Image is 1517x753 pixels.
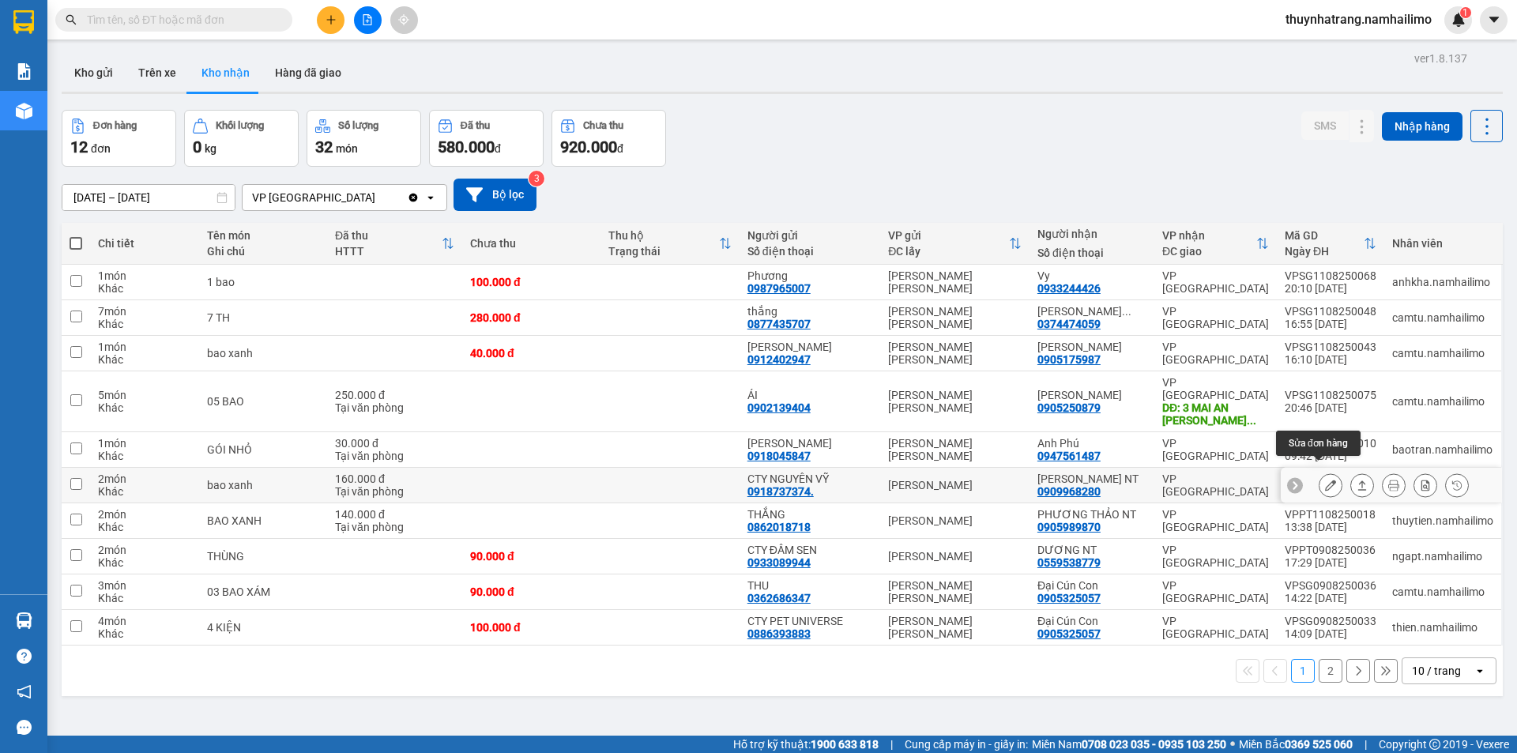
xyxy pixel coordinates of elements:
[335,245,442,258] div: HTTT
[888,437,1022,462] div: [PERSON_NAME] [PERSON_NAME]
[1162,437,1269,462] div: VP [GEOGRAPHIC_DATA]
[747,450,811,462] div: 0918045847
[888,514,1022,527] div: [PERSON_NAME]
[17,649,32,664] span: question-circle
[1037,615,1146,627] div: Đại Cún Con
[1392,311,1493,324] div: camtu.namhailimo
[747,521,811,533] div: 0862018718
[1285,269,1376,282] div: VPSG1108250068
[1037,318,1101,330] div: 0374474059
[1392,550,1493,563] div: ngapt.namhailimo
[98,627,190,640] div: Khác
[429,110,544,167] button: Đã thu580.000đ
[1037,228,1146,240] div: Người nhận
[747,592,811,604] div: 0362686347
[880,223,1030,265] th: Toggle SortBy
[98,269,190,282] div: 1 món
[888,305,1022,330] div: [PERSON_NAME] [PERSON_NAME]
[317,6,344,34] button: plus
[335,473,454,485] div: 160.000 đ
[1162,269,1269,295] div: VP [GEOGRAPHIC_DATA]
[1285,738,1353,751] strong: 0369 525 060
[1276,431,1361,456] div: Sửa đơn hàng
[98,508,190,521] div: 2 món
[1285,508,1376,521] div: VPPT1108250018
[98,389,190,401] div: 5 món
[1162,401,1269,427] div: DĐ: 3 MAI AN TIÊM - VĨNH PHƯỚC
[17,720,32,735] span: message
[888,229,1009,242] div: VP gửi
[207,585,319,598] div: 03 BAO XÁM
[98,237,190,250] div: Chi tiết
[335,229,442,242] div: Đã thu
[207,347,319,360] div: bao xanh
[93,120,137,131] div: Đơn hàng
[600,223,739,265] th: Toggle SortBy
[207,443,319,456] div: GÓI NHỎ
[1319,659,1342,683] button: 2
[495,142,501,155] span: đ
[216,120,264,131] div: Khối lượng
[608,245,718,258] div: Trạng thái
[1037,247,1146,259] div: Số điện thoại
[1285,341,1376,353] div: VPSG1108250043
[747,544,873,556] div: CTY ĐẦM SEN
[354,6,382,34] button: file-add
[1462,7,1468,18] span: 1
[70,137,88,156] span: 12
[207,311,319,324] div: 7 TH
[335,521,454,533] div: Tại văn phòng
[98,282,190,295] div: Khác
[1162,376,1269,401] div: VP [GEOGRAPHIC_DATA]
[1162,229,1256,242] div: VP nhận
[1285,592,1376,604] div: 14:22 [DATE]
[470,311,593,324] div: 280.000 đ
[1474,665,1486,677] svg: open
[583,120,623,131] div: Chưa thu
[1037,627,1101,640] div: 0905325057
[1037,485,1101,498] div: 0909968280
[1032,736,1226,753] span: Miền Nam
[1162,341,1269,366] div: VP [GEOGRAPHIC_DATA]
[1285,615,1376,627] div: VPSG0908250033
[1382,112,1462,141] button: Nhập hàng
[1037,544,1146,556] div: DƯƠNG NT
[1365,736,1367,753] span: |
[98,318,190,330] div: Khác
[551,110,666,167] button: Chưa thu920.000đ
[888,479,1022,491] div: [PERSON_NAME]
[98,305,190,318] div: 7 món
[1162,615,1269,640] div: VP [GEOGRAPHIC_DATA]
[390,6,418,34] button: aim
[207,276,319,288] div: 1 bao
[62,185,235,210] input: Select a date range.
[62,54,126,92] button: Kho gửi
[470,237,593,250] div: Chưa thu
[189,54,262,92] button: Kho nhận
[98,341,190,353] div: 1 món
[890,736,893,753] span: |
[335,401,454,414] div: Tại văn phòng
[377,190,378,205] input: Selected VP Nha Trang.
[888,550,1022,563] div: [PERSON_NAME]
[13,10,34,34] img: logo-vxr
[1301,111,1349,140] button: SMS
[1037,508,1146,521] div: PHƯƠNG THẢO NT
[617,142,623,155] span: đ
[747,437,873,450] div: Anh Phúc
[747,485,814,498] div: 0918737374.
[747,556,811,569] div: 0933089944
[1037,353,1101,366] div: 0905175987
[66,14,77,25] span: search
[207,245,319,258] div: Ghi chú
[1162,245,1256,258] div: ĐC giao
[747,269,873,282] div: Phương
[747,389,873,401] div: ÁI
[1037,341,1146,353] div: mai vân
[888,615,1022,640] div: [PERSON_NAME] [PERSON_NAME]
[1285,544,1376,556] div: VPPT0908250036
[207,229,319,242] div: Tên món
[1037,473,1146,485] div: Linh NT
[1285,389,1376,401] div: VPSG1108250075
[1285,521,1376,533] div: 13:38 [DATE]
